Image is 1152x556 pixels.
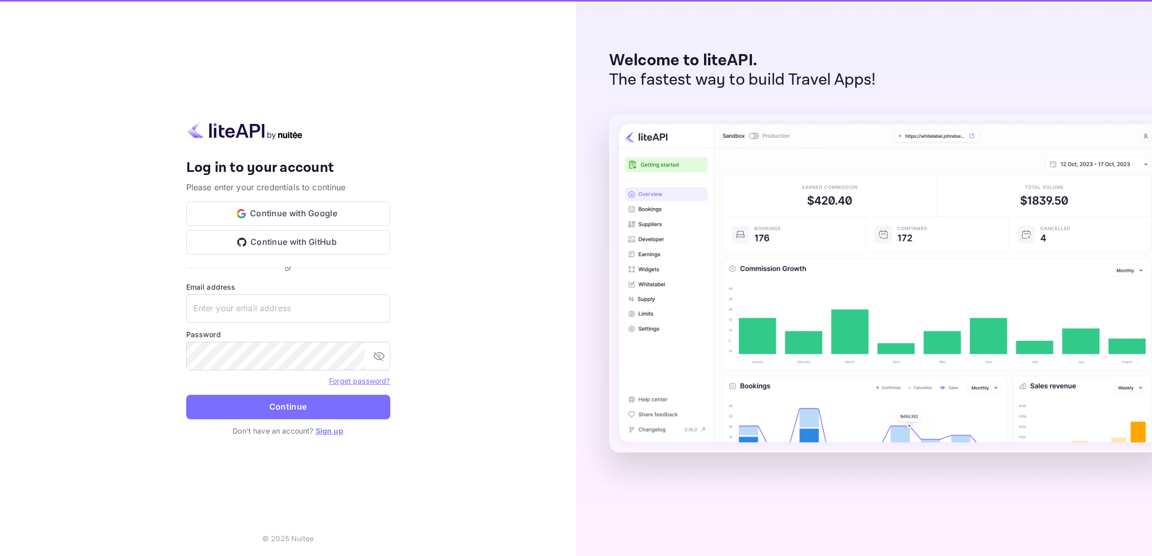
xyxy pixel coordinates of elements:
a: Forget password? [329,376,390,385]
button: Continue with GitHub [186,230,390,255]
a: Sign up [316,426,343,435]
p: © 2025 Nuitee [262,533,314,544]
p: The fastest way to build Travel Apps! [609,70,876,90]
label: Email address [186,282,390,292]
h4: Log in to your account [186,159,390,177]
p: or [285,263,291,273]
p: Welcome to liteAPI. [609,51,876,70]
button: Continue with Google [186,201,390,226]
label: Password [186,329,390,340]
input: Enter your email address [186,294,390,323]
button: Continue [186,395,390,419]
img: liteapi [186,120,304,140]
p: Please enter your credentials to continue [186,181,390,193]
a: Forget password? [329,375,390,386]
button: toggle password visibility [369,346,389,366]
p: Don't have an account? [186,425,390,436]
